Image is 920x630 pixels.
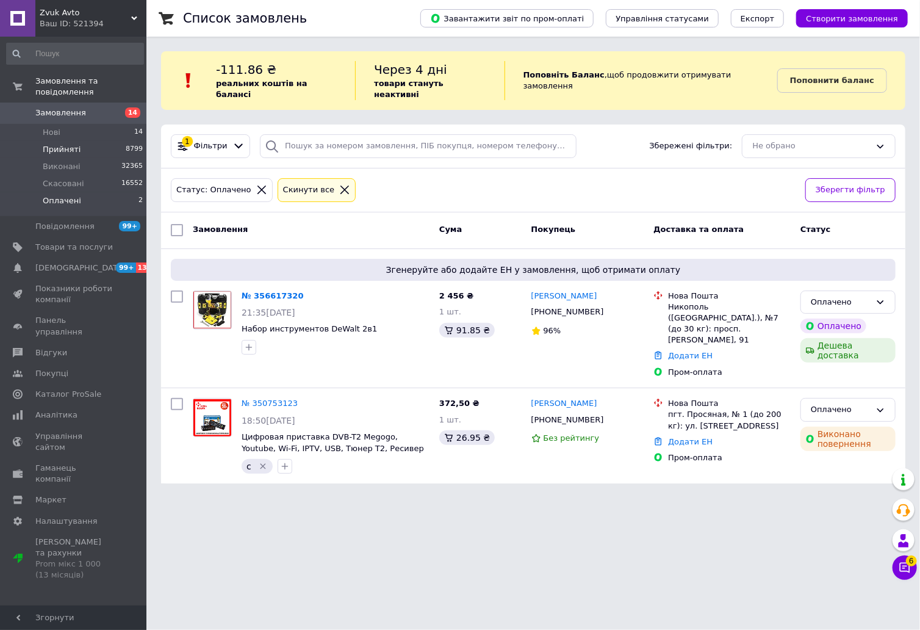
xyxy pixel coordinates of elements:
[35,242,113,253] span: Товари та послуги
[796,9,908,27] button: Створити замовлення
[531,225,576,234] span: Покупець
[193,225,248,234] span: Замовлення
[174,184,254,197] div: Статус: Оплачено
[800,427,896,451] div: Виконано повернення
[216,79,307,99] b: реальних коштів на балансі
[35,347,67,358] span: Відгуки
[35,262,126,273] span: [DEMOGRAPHIC_DATA]
[752,140,871,153] div: Не обрано
[731,9,785,27] button: Експорт
[374,79,444,99] b: товари стануть неактивні
[281,184,337,197] div: Cкинути все
[668,351,713,360] a: Додати ЕН
[805,178,896,202] button: Зберегти фільтр
[668,437,713,446] a: Додати ЕН
[606,9,719,27] button: Управління статусами
[216,62,276,77] span: -111.86 ₴
[35,107,86,118] span: Замовлення
[193,291,232,330] a: Фото товару
[800,338,896,363] div: Дешева доставка
[374,62,447,77] span: Через 4 дні
[35,283,113,305] span: Показники роботи компанії
[242,416,295,425] span: 18:50[DATE]
[138,195,143,206] span: 2
[616,14,709,23] span: Управління статусами
[119,221,140,231] span: 99+
[242,324,377,333] a: Набор инструментов DeWalt 2в1
[531,398,597,410] a: [PERSON_NAME]
[35,221,95,232] span: Повідомлення
[179,71,198,90] img: :exclamation:
[246,462,251,471] span: с
[35,559,113,581] div: Prom мікс 1 000 (13 місяців)
[258,462,268,471] svg: Видалити мітку
[430,13,584,24] span: Завантажити звіт по пром-оплаті
[35,410,77,421] span: Аналітика
[6,43,144,65] input: Пошук
[439,430,495,445] div: 26.95 ₴
[260,134,577,158] input: Пошук за номером замовлення, ПІБ покупця, номером телефону, Email, номером накладної
[134,127,143,138] span: 14
[668,291,791,302] div: Нова Пошта
[544,326,561,335] span: 96%
[193,291,231,328] img: Фото товару
[43,195,81,206] span: Оплачені
[653,225,744,234] span: Доставка та оплата
[800,225,831,234] span: Статус
[43,127,60,138] span: Нові
[893,556,917,580] button: Чат з покупцем6
[777,68,887,93] a: Поповнити баланс
[136,262,150,273] span: 13
[35,389,101,400] span: Каталог ProSale
[668,398,791,409] div: Нова Пошта
[531,291,597,302] a: [PERSON_NAME]
[35,431,113,453] span: Управління сайтом
[790,76,874,85] b: Поповнити баланс
[439,399,480,408] span: 372,50 ₴
[439,307,461,316] span: 1 шт.
[126,144,143,155] span: 8799
[242,291,304,300] a: № 356617320
[650,140,733,152] span: Збережені фільтри:
[242,308,295,317] span: 21:35[DATE]
[35,368,68,379] span: Покупці
[43,178,84,189] span: Скасовані
[439,323,495,338] div: 91.85 ₴
[121,178,143,189] span: 16552
[242,432,424,464] a: Цифровая приставка DVB-T2 Megogo, Youtube, Wi-Fi, IPTV, USB, Тюнер Т2, Ресивер Т2
[35,537,113,581] span: [PERSON_NAME] та рахунки
[35,76,146,98] span: Замовлення та повідомлення
[121,161,143,172] span: 32365
[193,398,232,437] a: Фото товару
[35,463,113,485] span: Гаманець компанії
[529,304,606,320] div: [PHONE_NUMBER]
[439,225,462,234] span: Cума
[439,415,461,424] span: 1 шт.
[806,14,898,23] span: Створити замовлення
[906,556,917,567] span: 6
[176,264,891,276] span: Згенеруйте або додайте ЕН у замовлення, щоб отримати оплату
[116,262,136,273] span: 99+
[40,7,131,18] span: Zvuk Avto
[242,399,298,408] a: № 350753123
[784,13,908,23] a: Створити замовлення
[816,184,885,197] span: Зберегти фільтр
[544,433,600,443] span: Без рейтингу
[668,367,791,378] div: Пром-оплата
[193,399,231,436] img: Фото товару
[529,412,606,428] div: [PHONE_NUMBER]
[182,136,193,147] div: 1
[800,319,866,333] div: Оплачено
[523,70,605,79] b: Поповніть Баланс
[668,409,791,431] div: пгт. Просяная, № 1 (до 200 кг): ул. [STREET_ADDRESS]
[668,452,791,463] div: Пром-оплата
[811,404,871,416] div: Оплачено
[505,61,777,100] div: , щоб продовжити отримувати замовлення
[668,302,791,346] div: Никополь ([GEOGRAPHIC_DATA].), №7 (до 30 кг): просп. [PERSON_NAME], 91
[35,516,98,527] span: Налаштування
[439,291,473,300] span: 2 456 ₴
[43,144,81,155] span: Прийняті
[194,140,228,152] span: Фільтри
